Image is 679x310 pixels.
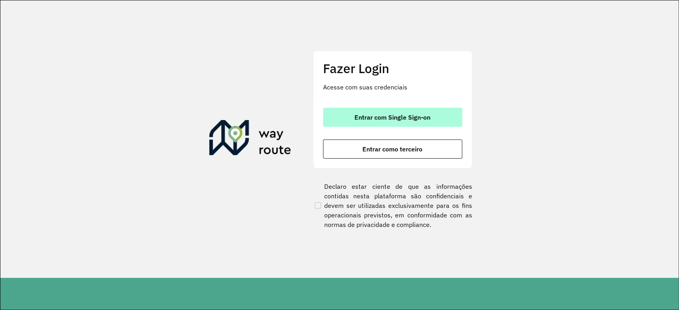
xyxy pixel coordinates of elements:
[323,139,462,159] button: button
[323,108,462,127] button: button
[354,114,430,120] span: Entrar com Single Sign-on
[323,82,462,92] p: Acesse com suas credenciais
[313,182,472,229] label: Declaro estar ciente de que as informações contidas nesta plataforma são confidenciais e devem se...
[209,120,291,158] img: Roteirizador AmbevTech
[362,146,422,152] span: Entrar como terceiro
[323,61,462,76] h2: Fazer Login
